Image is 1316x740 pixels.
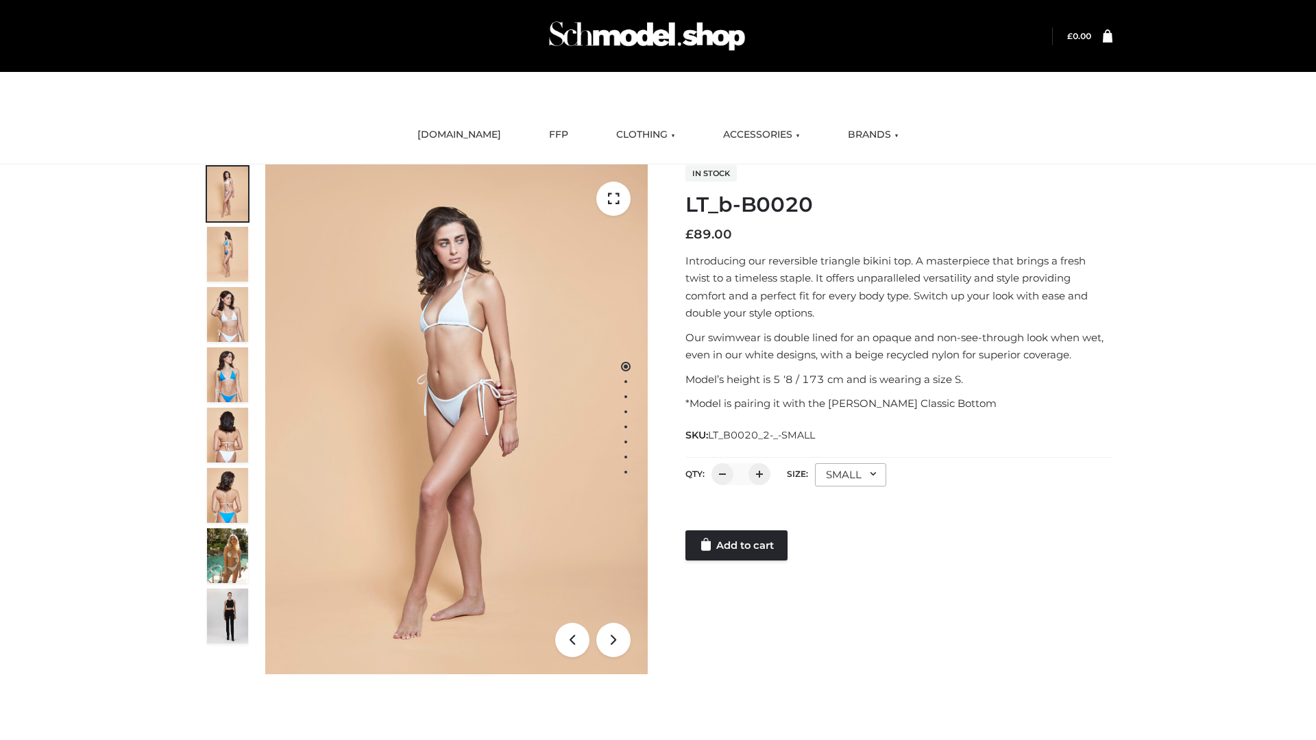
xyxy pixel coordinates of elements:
p: Model’s height is 5 ‘8 / 173 cm and is wearing a size S. [685,371,1112,388]
img: ArielClassicBikiniTop_CloudNine_AzureSky_OW114ECO_2-scaled.jpg [207,227,248,282]
img: ArielClassicBikiniTop_CloudNine_AzureSky_OW114ECO_3-scaled.jpg [207,287,248,342]
p: Introducing our reversible triangle bikini top. A masterpiece that brings a fresh twist to a time... [685,252,1112,322]
a: CLOTHING [606,120,685,150]
a: FFP [539,120,578,150]
div: SMALL [815,463,886,486]
img: 49df5f96394c49d8b5cbdcda3511328a.HD-1080p-2.5Mbps-49301101_thumbnail.jpg [207,589,248,643]
a: ACCESSORIES [713,120,810,150]
a: Add to cart [685,530,788,560]
p: Our swimwear is double lined for an opaque and non-see-through look when wet, even in our white d... [685,329,1112,364]
bdi: 0.00 [1067,31,1091,41]
span: In stock [685,165,737,182]
img: ArielClassicBikiniTop_CloudNine_AzureSky_OW114ECO_4-scaled.jpg [207,347,248,402]
img: Arieltop_CloudNine_AzureSky2.jpg [207,528,248,583]
h1: LT_b-B0020 [685,193,1112,217]
label: Size: [787,469,808,479]
img: ArielClassicBikiniTop_CloudNine_AzureSky_OW114ECO_1 [265,164,648,674]
bdi: 89.00 [685,227,732,242]
img: ArielClassicBikiniTop_CloudNine_AzureSky_OW114ECO_7-scaled.jpg [207,408,248,463]
a: BRANDS [838,120,909,150]
img: Schmodel Admin 964 [544,9,750,63]
label: QTY: [685,469,705,479]
span: £ [685,227,694,242]
span: LT_B0020_2-_-SMALL [708,429,815,441]
p: *Model is pairing it with the [PERSON_NAME] Classic Bottom [685,395,1112,412]
span: SKU: [685,427,816,443]
img: ArielClassicBikiniTop_CloudNine_AzureSky_OW114ECO_8-scaled.jpg [207,468,248,523]
img: ArielClassicBikiniTop_CloudNine_AzureSky_OW114ECO_1-scaled.jpg [207,166,248,221]
a: [DOMAIN_NAME] [407,120,511,150]
span: £ [1067,31,1073,41]
a: £0.00 [1067,31,1091,41]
